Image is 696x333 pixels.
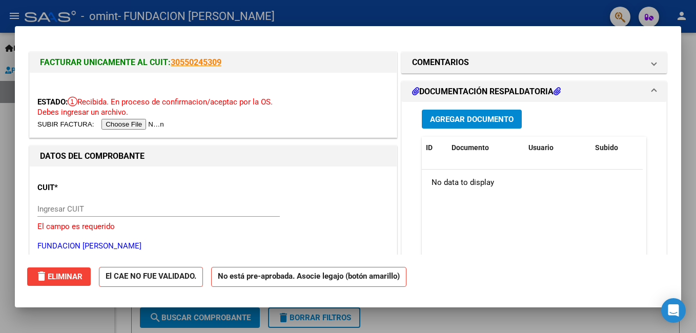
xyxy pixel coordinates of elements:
[40,57,171,67] span: FACTURAR UNICAMENTE AL CUIT:
[35,270,48,282] mat-icon: delete
[37,240,389,252] p: FUNDACION [PERSON_NAME]
[595,143,618,152] span: Subido
[591,137,642,159] datatable-header-cell: Subido
[528,143,554,152] span: Usuario
[37,221,389,233] p: El campo es requerido
[35,272,83,281] span: Eliminar
[412,86,561,98] h1: DOCUMENTACIÓN RESPALDATORIA
[402,52,666,73] mat-expansion-panel-header: COMENTARIOS
[40,151,145,161] strong: DATOS DEL COMPROBANTE
[426,143,433,152] span: ID
[452,143,489,152] span: Documento
[430,115,514,124] span: Agregar Documento
[524,137,591,159] datatable-header-cell: Usuario
[68,97,273,107] span: Recibida. En proceso de confirmacion/aceptac por la OS.
[99,267,203,287] strong: El CAE NO FUE VALIDADO.
[422,170,643,195] div: No data to display
[171,57,221,67] a: 30550245309
[37,107,389,118] p: Debes ingresar un archivo.
[642,137,693,159] datatable-header-cell: Acción
[211,267,406,287] strong: No está pre-aprobada. Asocie legajo (botón amarillo)
[37,182,143,194] p: CUIT
[447,137,524,159] datatable-header-cell: Documento
[422,110,522,129] button: Agregar Documento
[422,137,447,159] datatable-header-cell: ID
[661,298,686,323] div: Open Intercom Messenger
[37,97,68,107] span: ESTADO:
[402,102,666,315] div: DOCUMENTACIÓN RESPALDATORIA
[402,81,666,102] mat-expansion-panel-header: DOCUMENTACIÓN RESPALDATORIA
[27,267,91,286] button: Eliminar
[412,56,469,69] h1: COMENTARIOS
